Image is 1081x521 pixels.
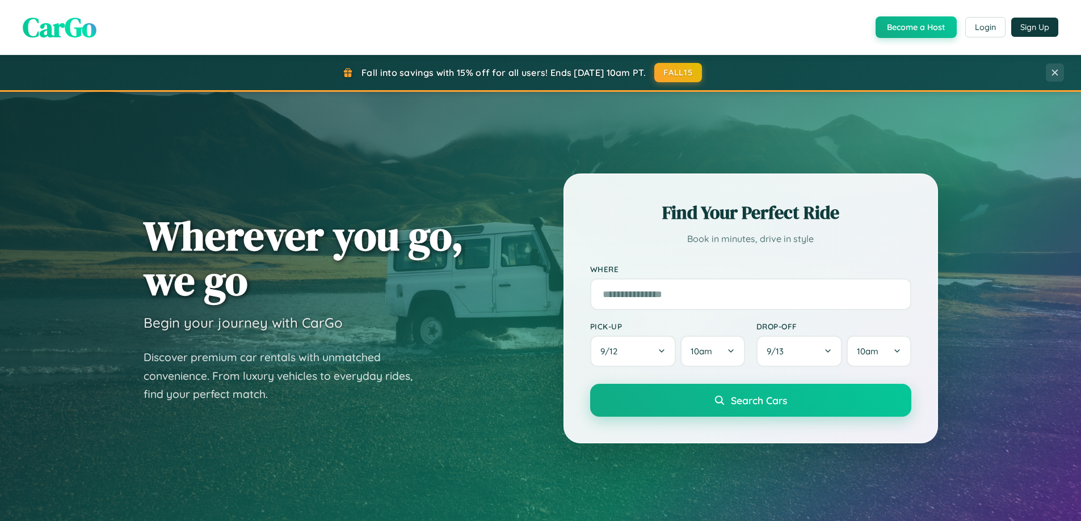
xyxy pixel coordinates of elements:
[731,394,787,406] span: Search Cars
[857,346,878,357] span: 10am
[600,346,623,357] span: 9 / 12
[590,321,745,331] label: Pick-up
[680,336,744,367] button: 10am
[590,264,911,274] label: Where
[756,336,843,367] button: 9/13
[590,200,911,225] h2: Find Your Perfect Ride
[847,336,911,367] button: 10am
[590,336,676,367] button: 9/12
[691,346,712,357] span: 10am
[590,384,911,417] button: Search Cars
[144,348,427,404] p: Discover premium car rentals with unmatched convenience. From luxury vehicles to everyday rides, ...
[756,321,911,331] label: Drop-off
[965,17,1006,37] button: Login
[654,63,702,82] button: FALL15
[144,213,464,303] h1: Wherever you go, we go
[361,67,646,78] span: Fall into savings with 15% off for all users! Ends [DATE] 10am PT.
[590,231,911,247] p: Book in minutes, drive in style
[1011,18,1058,37] button: Sign Up
[144,314,343,331] h3: Begin your journey with CarGo
[876,16,957,38] button: Become a Host
[767,346,789,357] span: 9 / 13
[23,9,96,46] span: CarGo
